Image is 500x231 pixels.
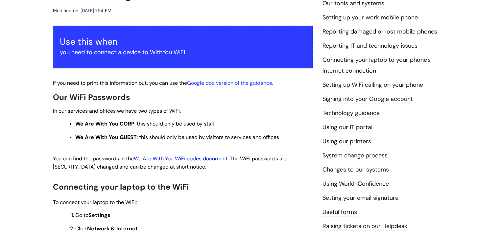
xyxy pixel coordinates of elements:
a: Reporting damaged or lost mobile phones [322,28,437,36]
a: Setting up WiFi calling on your phone [322,81,423,89]
span: If you need to print this information out, you can use the . [53,80,273,86]
a: System change process [322,151,388,160]
span: : this should only be used by staff [75,120,215,127]
span: Our WiFi Passwords [53,92,130,102]
a: We Are With You WiFi codes document [134,155,227,162]
a: Connecting your laptop to your phone's internet connection [322,56,431,75]
a: Raising tickets on our Helpdesk [322,222,407,231]
p: you need to connect a device to WithYou WiFi [60,47,306,58]
div: Modified on: [DATE] 1:54 PM [53,7,111,15]
a: Google doc version of the guidance [187,80,272,86]
a: Signing into your Google account [322,95,413,104]
a: Reporting IT and technology issues [322,42,417,50]
a: Using WorkInConfidence [322,180,389,188]
a: Technology guidance [322,109,380,118]
span: In our services and offices we have two types of WiFi: [53,107,181,114]
strong: We Are With You CORP [75,120,134,127]
a: Setting your email signature [322,194,398,202]
a: Changes to our systems [322,166,389,174]
strong: Settings [88,212,110,219]
span: You can find the passwords in the . The WiFi passwords are [SECURITY_DATA] changed and can be cha... [53,155,287,170]
strong: We Are With You GUEST [75,134,137,141]
h3: Use this when [60,36,306,47]
span: Go to [75,212,110,219]
span: Connecting your laptop to the WiFi [53,182,189,192]
a: Using our printers [322,137,371,146]
a: Setting up your work mobile phone [322,13,418,22]
a: Using our IT portal [322,123,372,132]
span: : this should only be used by visitors to services and offices [75,134,279,141]
span: To connect your laptop to the WiFi: [53,199,137,206]
a: Useful forms [322,208,357,217]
